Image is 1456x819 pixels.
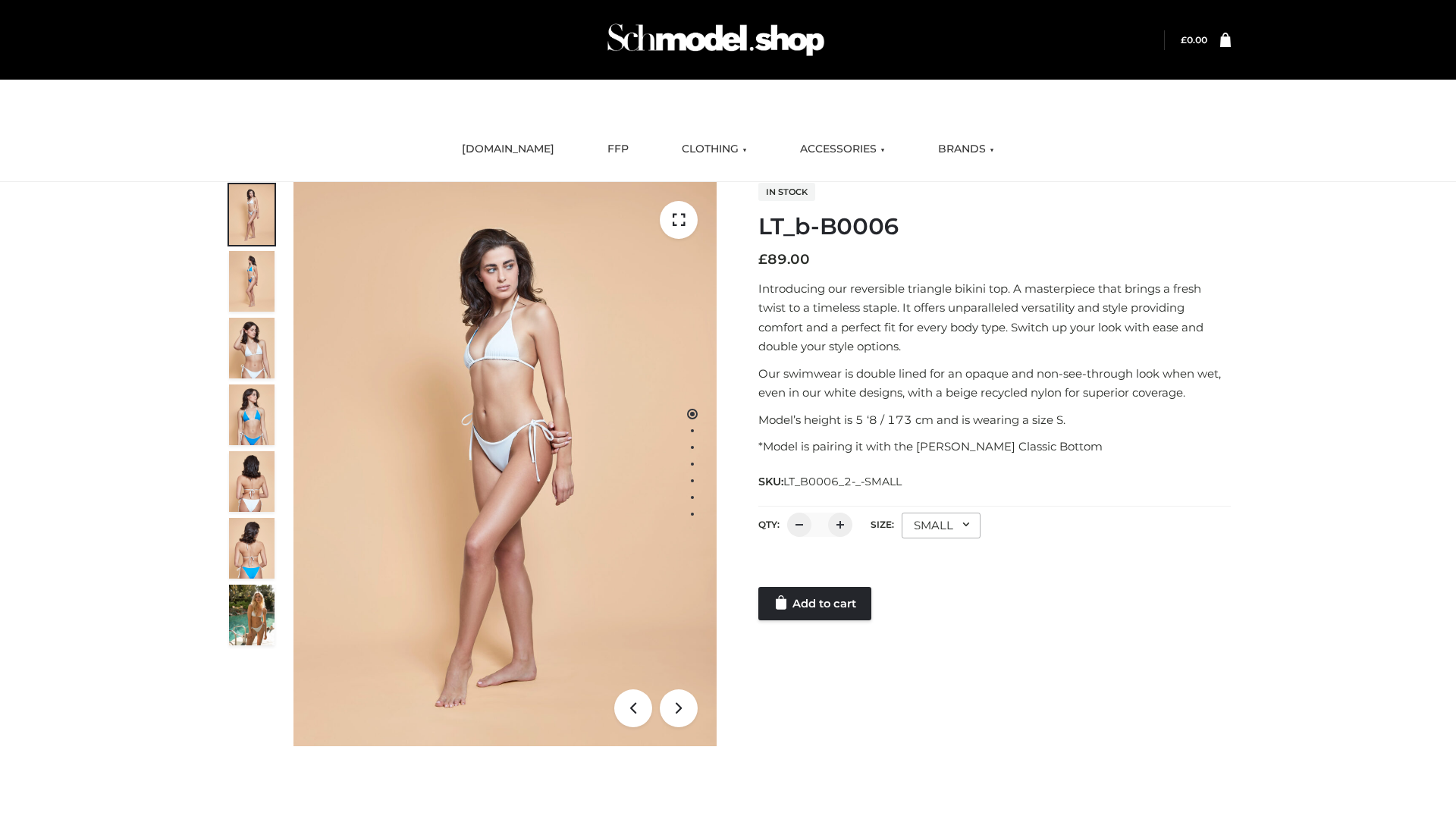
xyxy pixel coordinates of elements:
[229,251,275,312] img: ArielClassicBikiniTop_CloudNine_AzureSky_OW114ECO_2-scaled.jpg
[450,133,566,166] a: [DOMAIN_NAME]
[758,251,767,268] span: £
[871,519,894,530] label: Size:
[758,587,871,620] a: Add to cart
[758,183,815,201] span: In stock
[229,318,275,378] img: ArielClassicBikiniTop_CloudNine_AzureSky_OW114ECO_3-scaled.jpg
[602,10,830,70] img: Schmodel Admin 964
[229,518,275,579] img: ArielClassicBikiniTop_CloudNine_AzureSky_OW114ECO_8-scaled.jpg
[1181,34,1187,45] span: £
[229,451,275,512] img: ArielClassicBikiniTop_CloudNine_AzureSky_OW114ECO_7-scaled.jpg
[1181,34,1207,45] bdi: 0.00
[596,133,640,166] a: FFP
[927,133,1006,166] a: BRANDS
[758,410,1231,430] p: Model’s height is 5 ‘8 / 173 cm and is wearing a size S.
[758,279,1231,356] p: Introducing our reversible triangle bikini top. A masterpiece that brings a fresh twist to a time...
[758,472,903,491] span: SKU:
[758,213,1231,240] h1: LT_b-B0006
[1181,34,1207,45] a: £0.00
[229,184,275,245] img: ArielClassicBikiniTop_CloudNine_AzureSky_OW114ECO_1-scaled.jpg
[670,133,758,166] a: CLOTHING
[758,519,780,530] label: QTY:
[758,251,810,268] bdi: 89.00
[783,475,902,488] span: LT_B0006_2-_-SMALL
[293,182,717,746] img: ArielClassicBikiniTop_CloudNine_AzureSky_OW114ECO_1
[229,384,275,445] img: ArielClassicBikiniTop_CloudNine_AzureSky_OW114ECO_4-scaled.jpg
[789,133,896,166] a: ACCESSORIES
[229,585,275,645] img: Arieltop_CloudNine_AzureSky2.jpg
[758,437,1231,457] p: *Model is pairing it with the [PERSON_NAME] Classic Bottom
[902,513,981,538] div: SMALL
[758,364,1231,403] p: Our swimwear is double lined for an opaque and non-see-through look when wet, even in our white d...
